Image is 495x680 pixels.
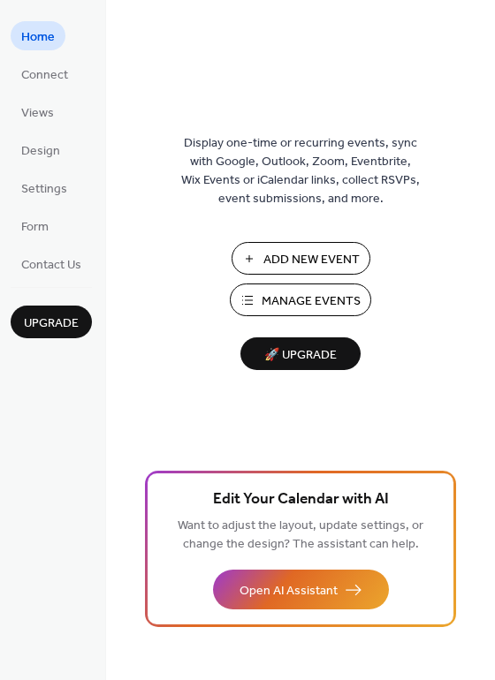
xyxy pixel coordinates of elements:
[240,582,338,601] span: Open AI Assistant
[11,306,92,338] button: Upgrade
[230,283,371,316] button: Manage Events
[181,134,420,208] span: Display one-time or recurring events, sync with Google, Outlook, Zoom, Eventbrite, Wix Events or ...
[11,59,79,88] a: Connect
[178,514,423,556] span: Want to adjust the layout, update settings, or change the design? The assistant can help.
[11,173,78,202] a: Settings
[11,97,65,126] a: Views
[240,337,361,370] button: 🚀 Upgrade
[213,487,389,512] span: Edit Your Calendar with AI
[251,344,350,367] span: 🚀 Upgrade
[263,251,360,269] span: Add New Event
[262,292,361,311] span: Manage Events
[21,28,55,47] span: Home
[21,180,67,199] span: Settings
[11,21,65,50] a: Home
[21,142,60,161] span: Design
[21,218,49,237] span: Form
[21,104,54,123] span: Views
[232,242,370,275] button: Add New Event
[213,570,389,609] button: Open AI Assistant
[11,211,59,240] a: Form
[11,249,92,278] a: Contact Us
[24,314,79,333] span: Upgrade
[21,66,68,85] span: Connect
[21,256,81,275] span: Contact Us
[11,135,71,164] a: Design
